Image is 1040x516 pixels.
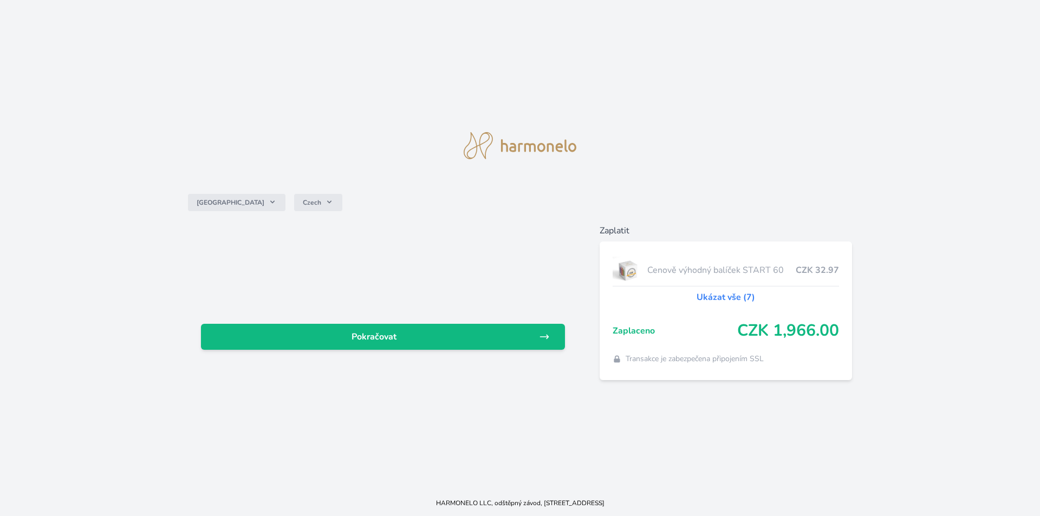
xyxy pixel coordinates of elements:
[197,198,264,207] span: [GEOGRAPHIC_DATA]
[697,291,755,304] a: Ukázat vše (7)
[201,324,565,350] a: Pokračovat
[303,198,321,207] span: Czech
[613,257,643,284] img: start.jpg
[737,321,839,341] span: CZK 1,966.00
[626,354,764,364] span: Transakce je zabezpečena připojením SSL
[188,194,285,211] button: [GEOGRAPHIC_DATA]
[294,194,342,211] button: Czech
[600,224,853,237] h6: Zaplatit
[210,330,539,343] span: Pokračovat
[613,324,738,337] span: Zaplaceno
[647,264,796,277] span: Cenově výhodný balíček START 60
[464,132,576,159] img: logo.svg
[796,264,839,277] span: CZK 32.97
